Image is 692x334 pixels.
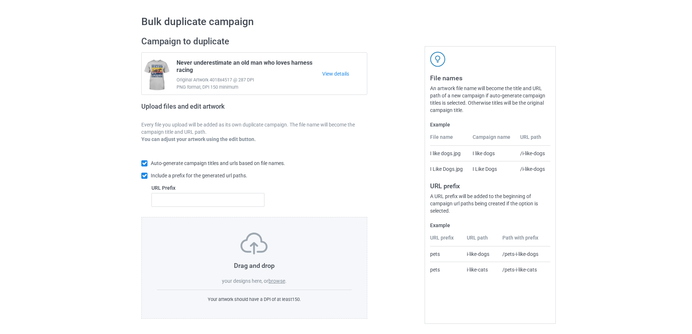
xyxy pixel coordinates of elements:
[208,297,301,302] span: Your artwork should have a DPI of at least 150 .
[498,262,550,277] td: /pets-i-like-cats
[151,173,247,178] span: Include a prefix for the generated url paths.
[469,133,517,146] th: Campaign name
[463,234,499,246] th: URL path
[430,222,550,229] label: Example
[430,52,445,67] img: svg+xml;base64,PD94bWwgdmVyc2lvbj0iMS4wIiBlbmNvZGluZz0iVVRGLTgiPz4KPHN2ZyB3aWR0aD0iNDJweCIgaGVpZ2...
[430,182,550,190] h3: URL prefix
[151,160,285,166] span: Auto-generate campaign titles and urls based on file names.
[430,246,463,262] td: pets
[141,102,277,116] h2: Upload files and edit artwork
[469,146,517,161] td: I like dogs
[498,234,550,246] th: Path with prefix
[430,193,550,214] div: A URL prefix will be added to the beginning of campaign url paths being created if the option is ...
[516,133,550,146] th: URL path
[430,262,463,277] td: pets
[430,85,550,114] div: An artwork file name will become the title and URL path of a new campaign if auto-generate campai...
[430,146,468,161] td: I like dogs.jpg
[430,161,468,177] td: I Like Dogs.jpg
[469,161,517,177] td: I Like Dogs
[285,278,287,284] span: .
[516,161,550,177] td: /i-like-dogs
[177,59,322,76] span: Never underestimate an old man who loves harness racing
[177,84,322,91] span: PNG format, DPI 150 minimum
[463,262,499,277] td: i-like-cats
[430,74,550,82] h3: File names
[157,261,352,270] h3: Drag and drop
[430,133,468,146] th: File name
[141,36,367,47] h2: Campaign to duplicate
[177,76,322,84] span: Original Artwork 4018x4517 @ 287 DPI
[222,278,268,284] span: your designs here, or
[322,70,367,77] a: View details
[430,234,463,246] th: URL prefix
[430,121,550,128] label: Example
[463,246,499,262] td: i-like-dogs
[141,136,256,142] b: You can adjust your artwork using the edit button.
[498,246,550,262] td: /pets-i-like-dogs
[141,121,367,136] p: Every file you upload will be added as its own duplicate campaign. The file name will become the ...
[240,233,268,254] img: svg+xml;base64,PD94bWwgdmVyc2lvbj0iMS4wIiBlbmNvZGluZz0iVVRGLTgiPz4KPHN2ZyB3aWR0aD0iNzVweCIgaGVpZ2...
[141,15,551,28] h1: Bulk duplicate campaign
[151,184,264,192] label: URL Prefix
[516,146,550,161] td: /i-like-dogs
[268,278,285,284] label: browse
